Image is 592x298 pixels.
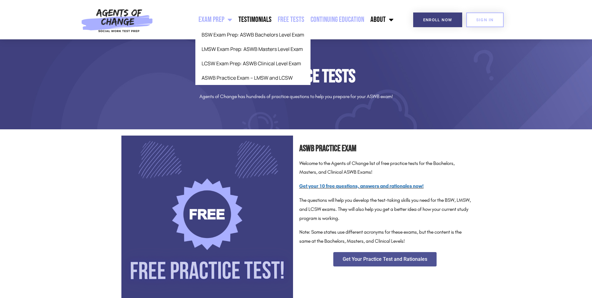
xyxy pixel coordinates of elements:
ul: Exam Prep [195,27,311,85]
a: Enroll Now [413,12,462,27]
a: ASWB Practice Exam – LMSW and LCSW [195,71,311,85]
a: SIGN IN [466,12,504,27]
a: Exam Prep [195,12,235,27]
a: About [367,12,397,27]
a: LCSW Exam Prep: ASWB Clinical Level Exam [195,56,311,71]
a: Get your 10 free questions, answers and rationales now! [299,183,424,189]
a: Testimonials [235,12,275,27]
span: SIGN IN [476,18,494,22]
p: The questions will help you develop the test-taking skills you need for the BSW, LMSW, and LCSW e... [299,196,471,223]
a: Continuing Education [307,12,367,27]
p: Welcome to the Agents of Change list of free practice tests for the Bachelors, Masters, and Clini... [299,159,471,177]
a: Get Your Practice Test and Rationales [333,252,437,266]
span: Get Your Practice Test and Rationales [343,257,427,262]
h1: Free Practice Tests [121,67,471,86]
p: Agents of Change has hundreds of practice questions to help you prepare for your ASWB exam! [121,92,471,101]
p: Note: Some states use different acronyms for these exams, but the content is the same at the Bach... [299,228,471,246]
span: Enroll Now [423,18,452,22]
nav: Menu [156,12,397,27]
a: LMSW Exam Prep: ASWB Masters Level Exam [195,42,311,56]
h2: ASWB Practice Exam [299,142,471,156]
a: BSW Exam Prep: ASWB Bachelors Level Exam [195,27,311,42]
a: Free Tests [275,12,307,27]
